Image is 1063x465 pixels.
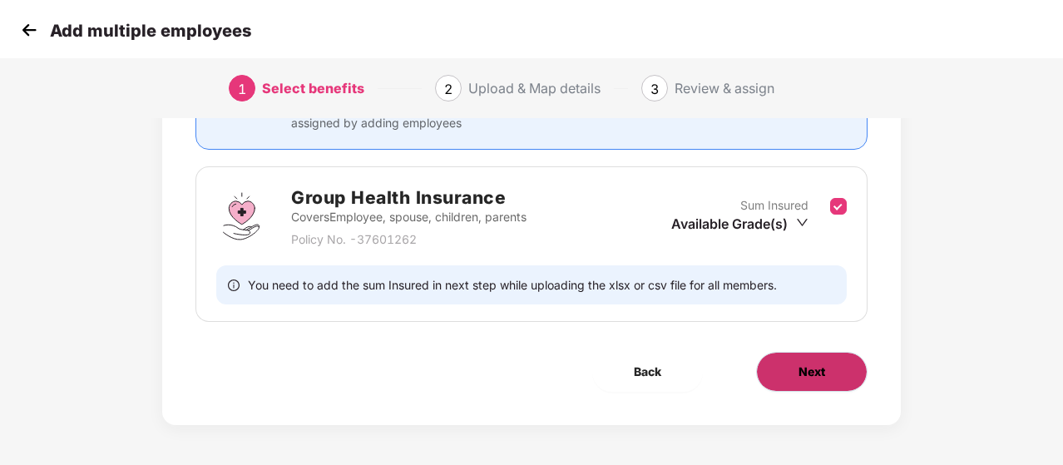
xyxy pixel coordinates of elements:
[50,21,251,41] p: Add multiple employees
[671,215,808,233] div: Available Grade(s)
[216,191,266,241] img: svg+xml;base64,PHN2ZyBpZD0iR3JvdXBfSGVhbHRoX0luc3VyYW5jZSIgZGF0YS1uYW1lPSJHcm91cCBIZWFsdGggSW5zdX...
[262,75,364,101] div: Select benefits
[248,277,777,293] span: You need to add the sum Insured in next step while uploading the xlsx or csv file for all members.
[675,75,774,101] div: Review & assign
[468,75,601,101] div: Upload & Map details
[444,81,452,97] span: 2
[291,230,527,249] p: Policy No. - 37601262
[740,196,808,215] p: Sum Insured
[796,216,808,229] span: down
[756,352,868,392] button: Next
[291,208,527,226] p: Covers Employee, spouse, children, parents
[228,277,240,293] span: info-circle
[17,17,42,42] img: svg+xml;base64,PHN2ZyB4bWxucz0iaHR0cDovL3d3dy53My5vcmcvMjAwMC9zdmciIHdpZHRoPSIzMCIgaGVpZ2h0PSIzMC...
[798,363,825,381] span: Next
[291,184,527,211] h2: Group Health Insurance
[634,363,661,381] span: Back
[592,352,703,392] button: Back
[238,81,246,97] span: 1
[650,81,659,97] span: 3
